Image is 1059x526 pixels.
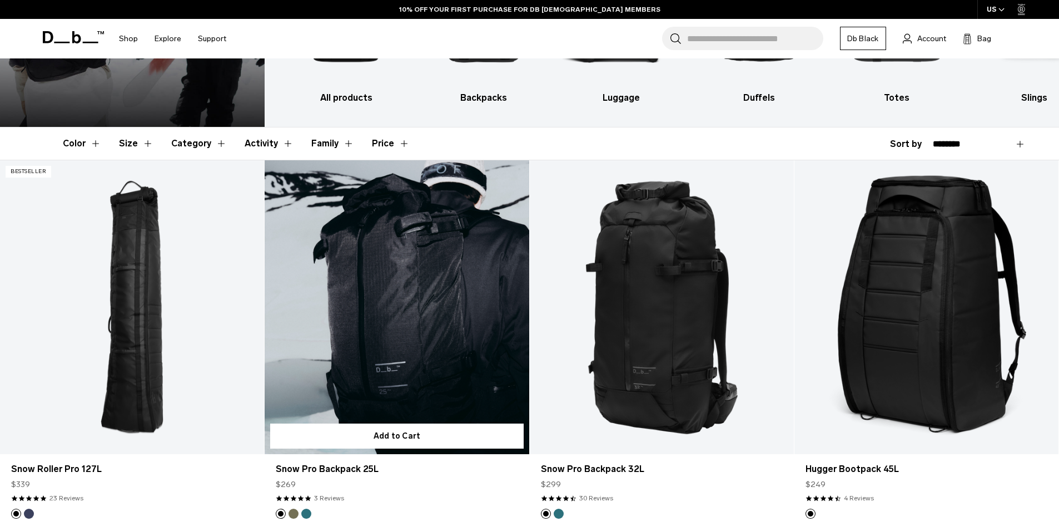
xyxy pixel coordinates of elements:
h3: Backpacks [425,91,543,105]
button: Toggle Filter [119,127,153,160]
a: Snow Pro Backpack 25L [265,160,529,454]
a: Explore [155,19,181,58]
a: 3 reviews [314,493,344,503]
button: Black Out [541,509,551,519]
h3: All products [287,91,405,105]
button: Toggle Filter [63,127,101,160]
span: $339 [11,479,30,490]
a: Snow Pro Backpack 25L [276,463,518,476]
a: Db Black [840,27,886,50]
span: $299 [541,479,561,490]
button: Toggle Filter [311,127,354,160]
a: 23 reviews [49,493,83,503]
button: Black Out [276,509,286,519]
button: Bag [963,32,991,45]
span: $269 [276,479,296,490]
a: 10% OFF YOUR FIRST PURCHASE FOR DB [DEMOGRAPHIC_DATA] MEMBERS [399,4,660,14]
span: Account [917,33,946,45]
a: Snow Pro Backpack 32L [541,463,783,476]
a: Account [903,32,946,45]
button: Add to Cart [270,424,523,449]
button: Mash Green [289,509,299,519]
button: Toggle Filter [171,127,227,160]
button: Midnight Teal [554,509,564,519]
h3: Totes [838,91,956,105]
h3: Luggage [563,91,681,105]
button: Black Out [11,509,21,519]
button: Toggle Filter [245,127,294,160]
a: Support [198,19,226,58]
h3: Duffels [700,91,818,105]
button: Midnight Teal [301,509,311,519]
a: Shop [119,19,138,58]
span: $249 [806,479,826,490]
a: Hugger Bootpack 45L [806,463,1047,476]
button: Black Out [806,509,816,519]
a: 30 reviews [579,493,613,503]
nav: Main Navigation [111,19,235,58]
button: Toggle Price [372,127,410,160]
a: Hugger Bootpack 45L [794,160,1058,454]
p: Bestseller [6,166,51,178]
button: Blue Hour [24,509,34,519]
a: Snow Pro Backpack 32L [530,160,794,454]
a: 4 reviews [844,493,874,503]
span: Bag [977,33,991,45]
a: Snow Roller Pro 127L [11,463,253,476]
